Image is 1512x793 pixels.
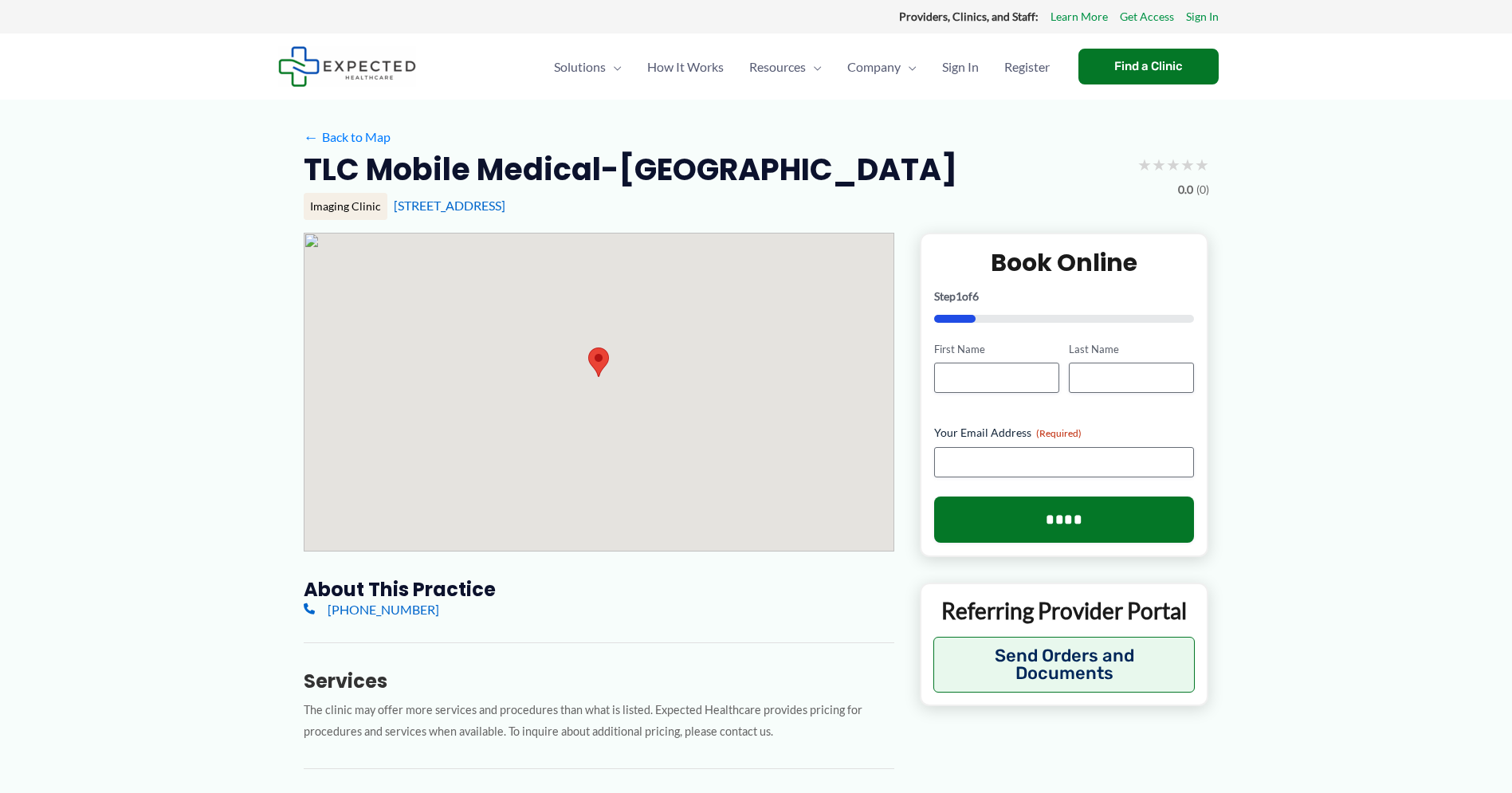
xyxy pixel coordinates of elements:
span: ★ [1152,150,1166,179]
a: Learn More [1051,6,1108,27]
h3: About this practice [304,577,894,602]
span: ★ [1166,150,1180,179]
span: 1 [956,289,962,303]
span: Menu Toggle [606,39,622,95]
p: The clinic may offer more services and procedures than what is listed. Expected Healthcare provid... [304,700,894,743]
a: Sign In [1186,6,1219,27]
span: 0.0 [1178,179,1193,200]
button: Send Orders and Documents [933,637,1196,693]
span: ★ [1137,150,1152,179]
label: Last Name [1069,342,1194,357]
a: ←Back to Map [304,125,391,149]
span: 6 [972,289,979,303]
span: Menu Toggle [901,39,917,95]
label: Your Email Address [934,425,1195,441]
span: (0) [1196,179,1209,200]
span: Register [1004,39,1050,95]
span: Resources [749,39,806,95]
label: First Name [934,342,1059,357]
p: Step of [934,291,1195,302]
div: Imaging Clinic [304,193,387,220]
a: [STREET_ADDRESS] [394,198,505,213]
span: (Required) [1036,427,1082,439]
span: Solutions [554,39,606,95]
a: SolutionsMenu Toggle [541,39,634,95]
a: Sign In [929,39,992,95]
img: Expected Healthcare Logo - side, dark font, small [278,46,416,87]
a: Find a Clinic [1078,49,1219,84]
span: ← [304,129,319,144]
h3: Services [304,669,894,693]
span: Menu Toggle [806,39,822,95]
a: [PHONE_NUMBER] [304,602,439,617]
h2: Book Online [934,247,1195,278]
span: Company [847,39,901,95]
strong: Providers, Clinics, and Staff: [899,10,1039,23]
span: ★ [1180,150,1195,179]
a: ResourcesMenu Toggle [736,39,835,95]
p: Referring Provider Portal [933,596,1196,625]
a: Get Access [1120,6,1174,27]
span: ★ [1195,150,1209,179]
a: Register [992,39,1062,95]
nav: Primary Site Navigation [541,39,1062,95]
h2: TLC Mobile Medical-[GEOGRAPHIC_DATA] [304,150,957,189]
span: Sign In [942,39,979,95]
a: CompanyMenu Toggle [835,39,929,95]
span: How It Works [647,39,724,95]
a: How It Works [634,39,736,95]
